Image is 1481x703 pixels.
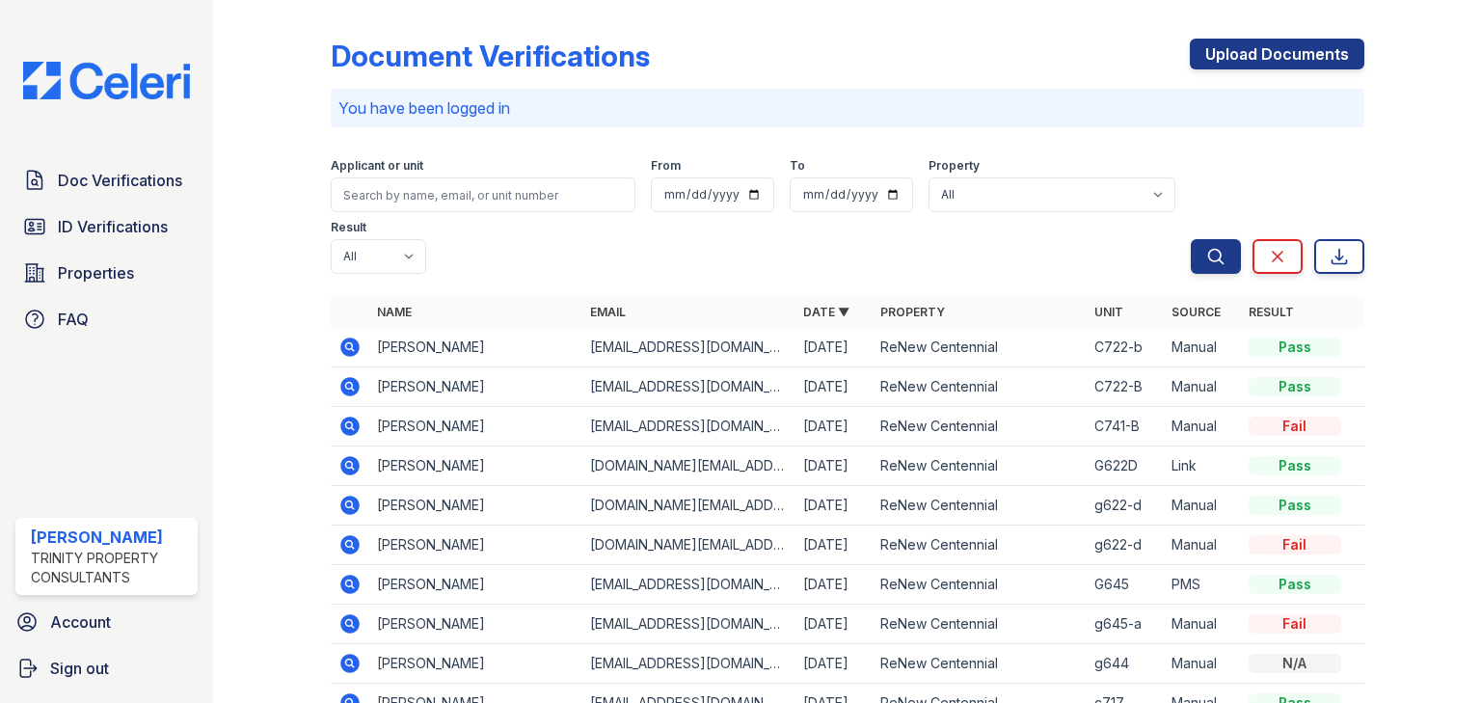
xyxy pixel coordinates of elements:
[651,158,681,174] label: From
[1164,644,1241,684] td: Manual
[15,161,198,200] a: Doc Verifications
[1249,456,1341,475] div: Pass
[8,649,205,688] a: Sign out
[795,407,873,446] td: [DATE]
[1164,526,1241,565] td: Manual
[795,367,873,407] td: [DATE]
[873,446,1086,486] td: ReNew Centennial
[15,207,198,246] a: ID Verifications
[1249,654,1341,673] div: N/A
[1400,626,1462,684] iframe: chat widget
[873,644,1086,684] td: ReNew Centennial
[58,169,182,192] span: Doc Verifications
[369,446,582,486] td: [PERSON_NAME]
[582,526,795,565] td: [DOMAIN_NAME][EMAIL_ADDRESS][DOMAIN_NAME]
[873,605,1086,644] td: ReNew Centennial
[369,407,582,446] td: [PERSON_NAME]
[1164,565,1241,605] td: PMS
[1249,575,1341,594] div: Pass
[1087,486,1164,526] td: g622-d
[795,605,873,644] td: [DATE]
[1249,377,1341,396] div: Pass
[1190,39,1364,69] a: Upload Documents
[795,328,873,367] td: [DATE]
[369,565,582,605] td: [PERSON_NAME]
[582,644,795,684] td: [EMAIL_ADDRESS][DOMAIN_NAME]
[1087,328,1164,367] td: C722-b
[790,158,805,174] label: To
[795,565,873,605] td: [DATE]
[1249,496,1341,515] div: Pass
[873,486,1086,526] td: ReNew Centennial
[1249,535,1341,554] div: Fail
[873,526,1086,565] td: ReNew Centennial
[873,367,1086,407] td: ReNew Centennial
[58,215,168,238] span: ID Verifications
[590,305,626,319] a: Email
[1164,486,1241,526] td: Manual
[369,526,582,565] td: [PERSON_NAME]
[582,605,795,644] td: [EMAIL_ADDRESS][DOMAIN_NAME]
[1164,367,1241,407] td: Manual
[331,177,635,212] input: Search by name, email, or unit number
[369,486,582,526] td: [PERSON_NAME]
[50,657,109,680] span: Sign out
[873,328,1086,367] td: ReNew Centennial
[1087,407,1164,446] td: C741-B
[8,603,205,641] a: Account
[873,565,1086,605] td: ReNew Centennial
[1164,328,1241,367] td: Manual
[1087,565,1164,605] td: G645
[1094,305,1123,319] a: Unit
[803,305,849,319] a: Date ▼
[582,486,795,526] td: [DOMAIN_NAME][EMAIL_ADDRESS][DOMAIN_NAME]
[795,446,873,486] td: [DATE]
[50,610,111,634] span: Account
[369,644,582,684] td: [PERSON_NAME]
[338,96,1357,120] p: You have been logged in
[1087,446,1164,486] td: G622D
[31,549,190,587] div: Trinity Property Consultants
[1087,644,1164,684] td: g644
[15,254,198,292] a: Properties
[369,328,582,367] td: [PERSON_NAME]
[15,300,198,338] a: FAQ
[929,158,980,174] label: Property
[1164,407,1241,446] td: Manual
[369,605,582,644] td: [PERSON_NAME]
[582,565,795,605] td: [EMAIL_ADDRESS][DOMAIN_NAME]
[1164,605,1241,644] td: Manual
[58,261,134,284] span: Properties
[1087,605,1164,644] td: g645-a
[1171,305,1221,319] a: Source
[1087,367,1164,407] td: C722-B
[582,328,795,367] td: [EMAIL_ADDRESS][DOMAIN_NAME]
[795,486,873,526] td: [DATE]
[1087,526,1164,565] td: g622-d
[331,158,423,174] label: Applicant or unit
[331,220,366,235] label: Result
[8,62,205,99] img: CE_Logo_Blue-a8612792a0a2168367f1c8372b55b34899dd931a85d93a1a3d3e32e68fde9ad4.png
[880,305,945,319] a: Property
[31,526,190,549] div: [PERSON_NAME]
[795,526,873,565] td: [DATE]
[331,39,650,73] div: Document Verifications
[873,407,1086,446] td: ReNew Centennial
[1249,614,1341,634] div: Fail
[582,446,795,486] td: [DOMAIN_NAME][EMAIL_ADDRESS][DOMAIN_NAME]
[582,407,795,446] td: [EMAIL_ADDRESS][DOMAIN_NAME]
[795,644,873,684] td: [DATE]
[582,367,795,407] td: [EMAIL_ADDRESS][DOMAIN_NAME]
[1249,338,1341,357] div: Pass
[369,367,582,407] td: [PERSON_NAME]
[377,305,412,319] a: Name
[1164,446,1241,486] td: Link
[1249,417,1341,436] div: Fail
[58,308,89,331] span: FAQ
[1249,305,1294,319] a: Result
